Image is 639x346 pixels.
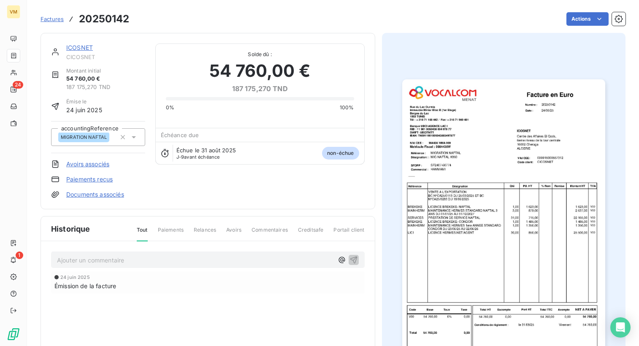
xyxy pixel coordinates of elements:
[333,226,364,241] span: Portail client
[176,154,220,159] span: avant échéance
[340,104,354,111] span: 100%
[66,75,110,83] span: 54 760,00 €
[7,327,20,341] img: Logo LeanPay
[60,275,90,280] span: 24 juin 2025
[209,58,310,84] span: 54 760,00 €
[7,83,20,96] a: 24
[66,67,110,75] span: Montant initial
[41,16,64,22] span: Factures
[66,44,93,51] a: ICOSNET
[322,147,359,159] span: non-échue
[158,226,184,241] span: Paiements
[176,147,236,154] span: Échue le 31 août 2025
[298,226,324,241] span: Creditsafe
[66,83,110,92] span: 187 175,270 TND
[54,281,116,290] span: Émission de la facture
[166,51,354,58] span: Solde dû :
[252,226,288,241] span: Commentaires
[566,12,609,26] button: Actions
[61,135,107,140] span: MIGRATION NAFTAL
[66,54,145,60] span: CICOSNET
[161,132,199,138] span: Échéance due
[66,160,109,168] a: Avoirs associés
[610,317,631,338] div: Open Intercom Messenger
[41,15,64,23] a: Factures
[66,175,113,184] a: Paiements reçus
[66,105,102,114] span: 24 juin 2025
[66,98,102,105] span: Émise le
[166,104,174,111] span: 0%
[194,226,216,241] span: Relances
[7,5,20,19] div: VM
[66,190,124,199] a: Documents associés
[176,154,184,160] span: J-9
[137,226,148,241] span: Tout
[79,11,129,27] h3: 20250142
[13,81,23,89] span: 24
[226,226,241,241] span: Avoirs
[51,223,90,235] span: Historique
[209,84,310,94] span: 187 175,270 TND
[16,251,23,259] span: 1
